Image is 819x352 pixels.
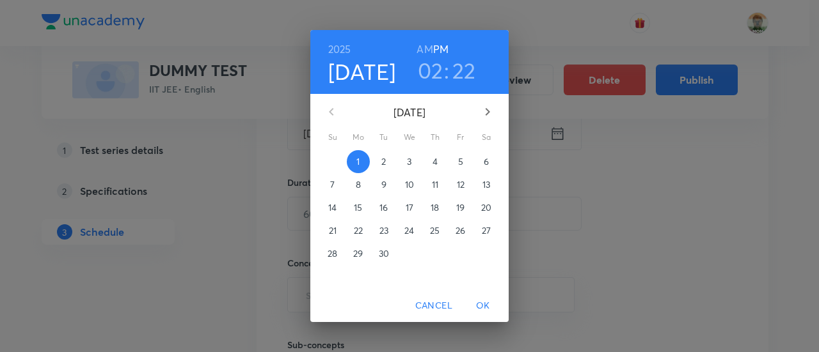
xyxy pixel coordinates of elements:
[404,224,414,237] p: 24
[449,150,472,173] button: 5
[475,131,498,144] span: Sa
[347,173,370,196] button: 8
[475,150,498,173] button: 6
[458,155,463,168] p: 5
[398,150,421,173] button: 3
[449,219,472,242] button: 26
[405,178,414,191] p: 10
[328,201,337,214] p: 14
[475,219,498,242] button: 27
[379,201,388,214] p: 16
[398,173,421,196] button: 10
[321,131,344,144] span: Su
[354,224,363,237] p: 22
[347,131,370,144] span: Mo
[372,196,395,219] button: 16
[347,242,370,265] button: 29
[347,196,370,219] button: 15
[321,219,344,242] button: 21
[321,196,344,219] button: 14
[321,173,344,196] button: 7
[379,247,389,260] p: 30
[328,40,351,58] button: 2025
[417,40,433,58] button: AM
[406,201,413,214] p: 17
[328,247,337,260] p: 28
[481,201,491,214] p: 20
[372,219,395,242] button: 23
[379,224,388,237] p: 23
[456,201,465,214] p: 19
[482,224,491,237] p: 27
[449,173,472,196] button: 12
[424,131,447,144] span: Th
[321,242,344,265] button: 28
[449,196,472,219] button: 19
[347,150,370,173] button: 1
[381,178,386,191] p: 9
[424,150,447,173] button: 4
[347,219,370,242] button: 22
[372,131,395,144] span: Tu
[433,40,449,58] button: PM
[328,58,396,85] button: [DATE]
[330,178,335,191] p: 7
[424,196,447,219] button: 18
[418,57,443,84] button: 02
[372,150,395,173] button: 2
[475,173,498,196] button: 13
[410,294,457,318] button: Cancel
[398,219,421,242] button: 24
[353,247,363,260] p: 29
[354,201,362,214] p: 15
[407,155,411,168] p: 3
[424,219,447,242] button: 25
[475,196,498,219] button: 20
[372,173,395,196] button: 9
[381,155,386,168] p: 2
[356,178,361,191] p: 8
[415,298,452,314] span: Cancel
[398,196,421,219] button: 17
[482,178,490,191] p: 13
[457,178,465,191] p: 12
[356,155,360,168] p: 1
[347,105,472,120] p: [DATE]
[424,173,447,196] button: 11
[484,155,489,168] p: 6
[433,155,438,168] p: 4
[444,57,449,84] h3: :
[431,201,439,214] p: 18
[449,131,472,144] span: Fr
[432,178,438,191] p: 11
[456,224,465,237] p: 26
[430,224,440,237] p: 25
[452,57,476,84] button: 22
[463,294,504,318] button: OK
[398,131,421,144] span: We
[468,298,498,314] span: OK
[372,242,395,265] button: 30
[329,224,337,237] p: 21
